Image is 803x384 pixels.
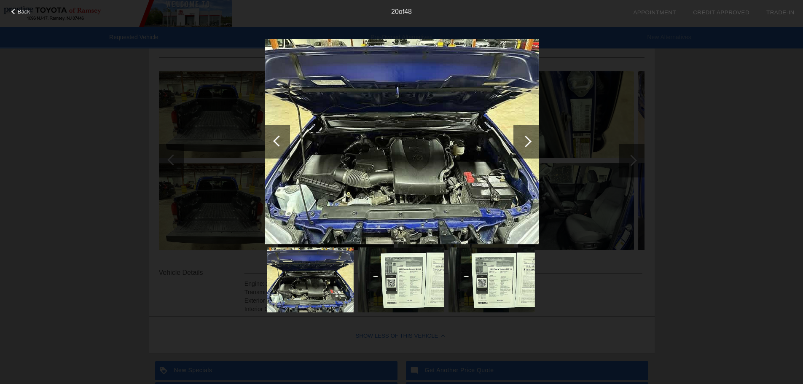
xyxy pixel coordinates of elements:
a: Credit Approved [693,9,749,16]
span: 20 [391,8,399,15]
img: 68ac7d62823a478e0c003473.jpg [357,247,444,312]
span: 48 [404,8,412,15]
span: Back [18,8,30,15]
img: 68ad1dd9085a2841a911cd2a.jpg [448,247,534,312]
a: Trade-In [766,9,795,16]
img: 68ad1dd3085a2841a9113637.jpg [267,247,353,312]
a: Appointment [633,9,676,16]
img: 68ad1dd3085a2841a9113637.jpg [265,39,539,244]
